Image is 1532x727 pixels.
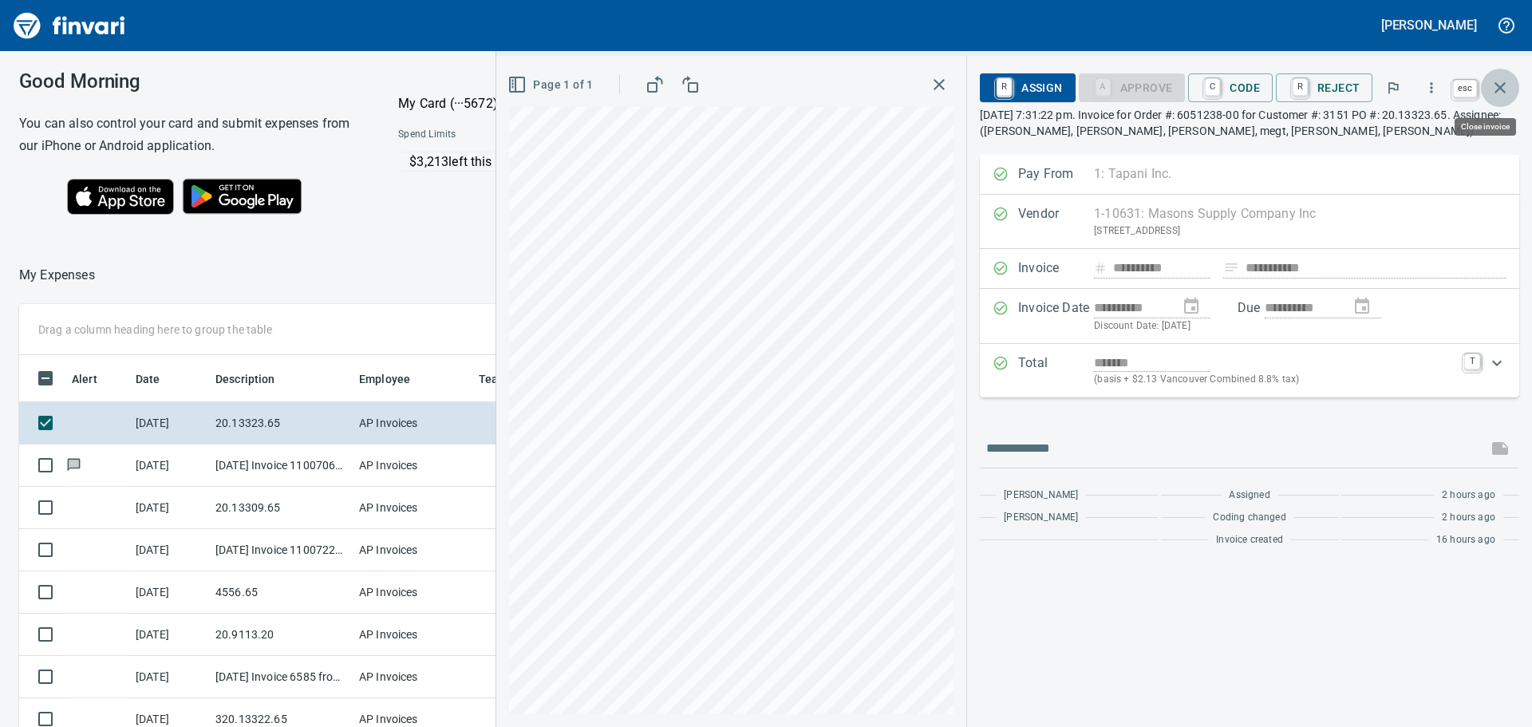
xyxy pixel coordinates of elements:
[980,344,1519,397] div: Expand
[19,70,358,93] h3: Good Morning
[1377,13,1481,38] button: [PERSON_NAME]
[1205,78,1220,96] a: C
[1289,74,1360,101] span: Reject
[1381,17,1477,34] h5: [PERSON_NAME]
[398,127,594,143] span: Spend Limits
[353,487,472,529] td: AP Invoices
[129,487,209,529] td: [DATE]
[1293,78,1308,96] a: R
[1229,488,1269,504] span: Assigned
[209,487,353,529] td: 20.13309.65
[1481,429,1519,468] span: This records your message into the invoice and notifies anyone mentioned
[215,369,296,389] span: Description
[980,107,1519,139] p: [DATE] 7:31:22 pm. Invoice for Order #: 6051238-00 for Customer #: 3151 PO #: 20.13323.65. Assign...
[353,529,472,571] td: AP Invoices
[353,571,472,614] td: AP Invoices
[129,656,209,698] td: [DATE]
[136,369,160,389] span: Date
[72,369,97,389] span: Alert
[129,614,209,656] td: [DATE]
[997,78,1012,96] a: R
[19,113,358,157] h6: You can also control your card and submit expenses from our iPhone or Android application.
[359,369,410,389] span: Employee
[1094,372,1455,388] p: (basis + $2.13 Vancouver Combined 8.8% tax)
[209,571,353,614] td: 4556.65
[1018,354,1094,388] p: Total
[10,6,129,45] img: Finvari
[1079,80,1186,93] div: Coding Required
[504,70,599,100] button: Page 1 of 1
[136,369,181,389] span: Date
[129,444,209,487] td: [DATE]
[209,444,353,487] td: [DATE] Invoice 11007060 from Cessco Inc (1-10167)
[479,369,529,389] span: Team
[1436,532,1495,548] span: 16 hours ago
[1276,73,1372,102] button: RReject
[215,369,275,389] span: Description
[353,444,472,487] td: AP Invoices
[209,402,353,444] td: 20.13323.65
[1004,488,1078,504] span: [PERSON_NAME]
[38,322,272,338] p: Drag a column heading here to group the table
[65,460,82,470] span: Has messages
[1213,510,1285,526] span: Coding changed
[1188,73,1273,102] button: CCode
[1453,80,1477,97] a: esc
[1216,532,1283,548] span: Invoice created
[1442,488,1495,504] span: 2 hours ago
[409,152,732,172] p: $3,213 left this month
[1464,354,1480,369] a: T
[479,369,508,389] span: Team
[398,94,518,113] p: My Card (···5672)
[359,369,431,389] span: Employee
[511,75,593,95] span: Page 1 of 1
[209,529,353,571] td: [DATE] Invoice 11007224 from Cessco Inc (1-10167)
[353,402,472,444] td: AP Invoices
[353,614,472,656] td: AP Invoices
[174,170,311,223] img: Get it on Google Play
[1201,74,1260,101] span: Code
[72,369,118,389] span: Alert
[67,179,174,215] img: Download on the App Store
[980,73,1075,102] button: RAssign
[1004,510,1078,526] span: [PERSON_NAME]
[129,402,209,444] td: [DATE]
[209,614,353,656] td: 20.9113.20
[209,656,353,698] td: [DATE] Invoice 6585 from Mck Tool & Supply Inc (1-10644)
[19,266,95,285] p: My Expenses
[385,172,734,188] p: Online and foreign allowed
[353,656,472,698] td: AP Invoices
[1442,510,1495,526] span: 2 hours ago
[129,529,209,571] td: [DATE]
[129,571,209,614] td: [DATE]
[19,266,95,285] nav: breadcrumb
[993,74,1062,101] span: Assign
